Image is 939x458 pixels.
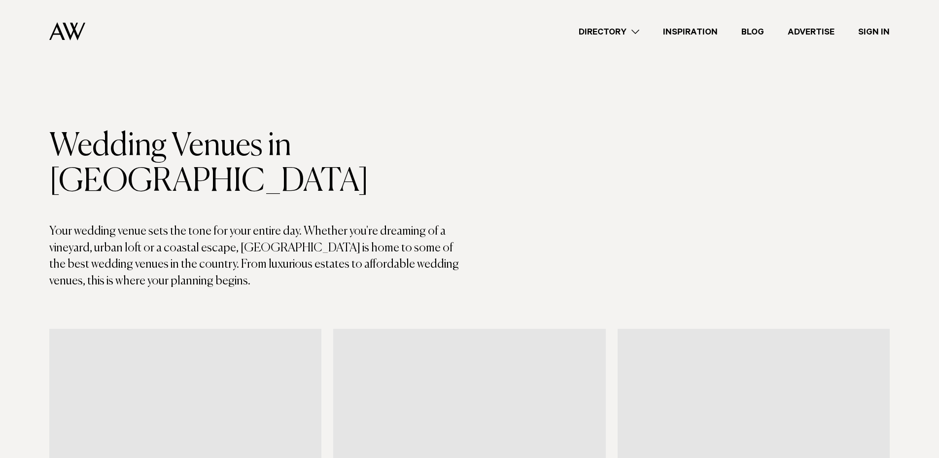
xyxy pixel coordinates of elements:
[49,22,85,40] img: Auckland Weddings Logo
[567,25,651,38] a: Directory
[730,25,776,38] a: Blog
[651,25,730,38] a: Inspiration
[776,25,846,38] a: Advertise
[49,129,470,200] h1: Wedding Venues in [GEOGRAPHIC_DATA]
[846,25,902,38] a: Sign In
[49,223,470,289] p: Your wedding venue sets the tone for your entire day. Whether you're dreaming of a vineyard, urba...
